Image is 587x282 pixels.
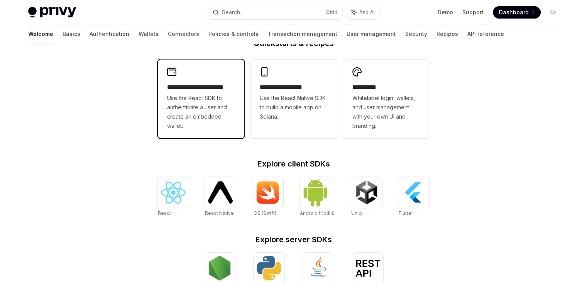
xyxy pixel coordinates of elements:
[158,160,430,168] h2: Explore client SDKs
[306,256,331,280] img: Java
[255,181,280,204] img: iOS (Swift)
[359,8,375,16] span: Ask AI
[207,5,342,19] button: Search...CtrlK
[493,6,541,19] a: Dashboard
[222,8,244,17] div: Search...
[462,8,484,16] a: Support
[252,210,276,216] span: iOS (Swift)
[208,25,259,43] a: Policies & controls
[63,25,80,43] a: Basics
[28,7,76,18] img: light logo
[90,25,129,43] a: Authentication
[547,6,559,19] button: Toggle dark mode
[205,210,234,216] span: React Native
[499,8,529,16] span: Dashboard
[351,177,382,217] a: UnityUnity
[208,181,233,203] img: React Native
[355,260,380,277] img: REST API
[139,25,159,43] a: Wallets
[257,256,281,280] img: Python
[260,93,328,121] span: Use the React Native SDK to build a mobile app on Solana.
[167,93,235,131] span: Use the React SDK to authenticate a user and create an embedded wallet.
[354,180,379,205] img: Unity
[205,177,236,217] a: React NativeReact Native
[158,236,430,243] h2: Explore server SDKs
[436,25,458,43] a: Recipes
[303,178,328,207] img: Android (Kotlin)
[28,25,53,43] a: Welcome
[207,256,232,280] img: NodeJS
[398,210,413,216] span: Flutter
[398,177,429,217] a: FlutterFlutter
[438,8,453,16] a: Demo
[351,210,363,216] span: Unity
[158,177,189,217] a: ReactReact
[352,93,420,131] span: Whitelabel login, wallets, and user management with your own UI and branding.
[168,25,199,43] a: Connectors
[326,9,338,15] span: Ctrl K
[158,210,171,216] span: React
[158,39,430,47] h2: Quickstarts & recipes
[250,59,337,138] a: **** **** **** ***Use the React Native SDK to build a mobile app on Solana.
[300,210,335,216] span: Android (Kotlin)
[467,25,504,43] a: API reference
[161,182,186,204] img: React
[405,25,427,43] a: Security
[343,59,430,138] a: **** *****Whitelabel login, wallets, and user management with your own UI and branding.
[401,180,426,205] img: Flutter
[300,177,335,217] a: Android (Kotlin)Android (Kotlin)
[347,25,396,43] a: User management
[268,25,337,43] a: Transaction management
[252,177,283,217] a: iOS (Swift)iOS (Swift)
[346,5,380,19] button: Ask AI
